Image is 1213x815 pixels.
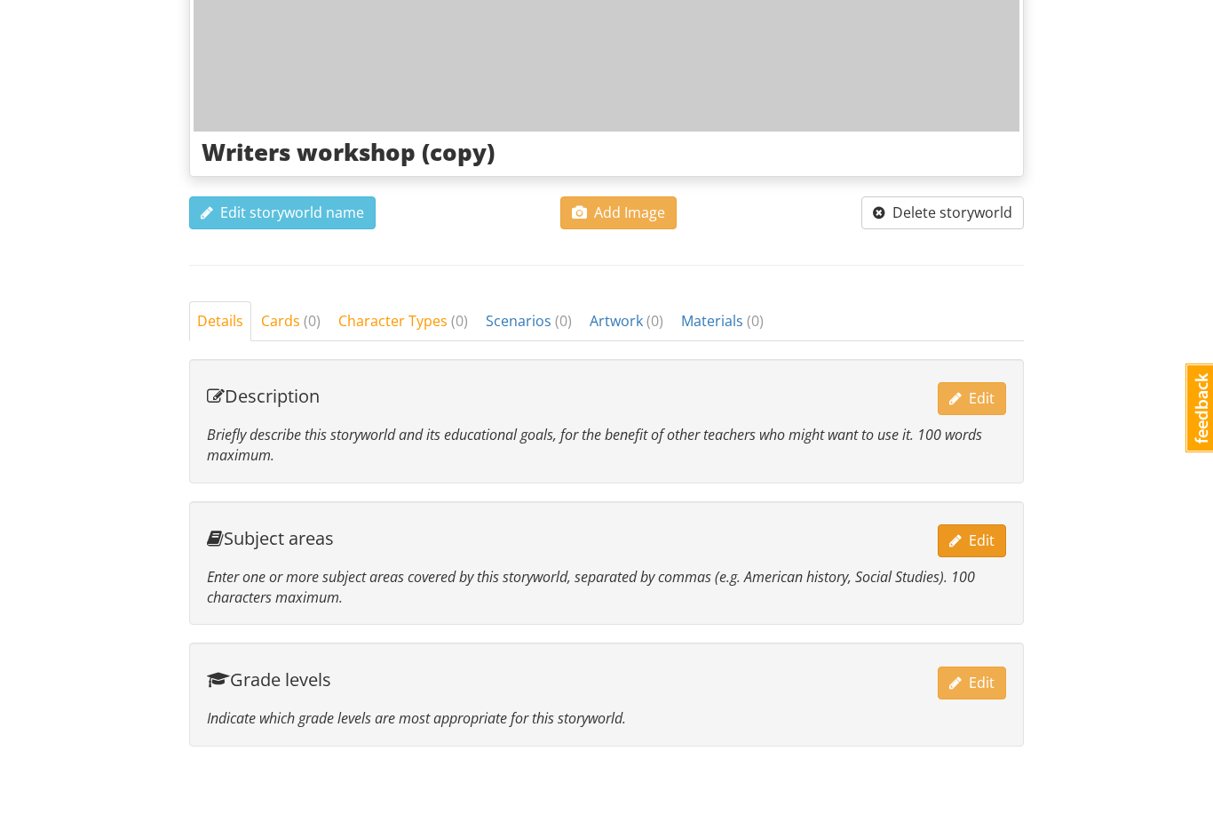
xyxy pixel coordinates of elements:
em: Enter one or more subject areas covered by this storyworld, separated by commas (e.g. American hi... [207,567,975,607]
span: ( 0 ) [451,311,468,331]
span: Scenarios [486,311,572,331]
span: Character Types [338,311,468,331]
span: Cards [261,311,321,331]
span: ( 0 ) [646,311,663,331]
span: Delete storyworld [873,203,1012,222]
em: Briefly describe this storyworld and its educational goals, for the benefit of other teachers who... [207,425,982,465]
button: Add Image [560,196,677,229]
span: ( 0 ) [304,311,321,331]
h4: Description [207,387,320,406]
button: Edit [938,382,1006,415]
span: Details [197,311,243,331]
span: Add Image [572,203,665,222]
button: Edit storyworld name [189,196,376,229]
button: Edit [938,667,1006,699]
span: Edit [949,388,995,408]
span: Artwork [590,311,663,331]
span: Edit storyworld name [201,203,364,222]
button: Edit [938,524,1006,557]
span: Edit [949,673,995,692]
h4: Subject areas [207,529,334,548]
span: Materials [681,311,764,331]
span: Edit [949,531,995,550]
h4: Grade levels [207,670,331,690]
button: Delete storyworld [861,196,1024,229]
em: Indicate which grade levels are most appropriate for this storyworld. [207,708,626,728]
h3: Writers workshop (copy) [202,140,1011,165]
span: ( 0 ) [747,311,764,331]
span: ( 0 ) [555,311,572,331]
